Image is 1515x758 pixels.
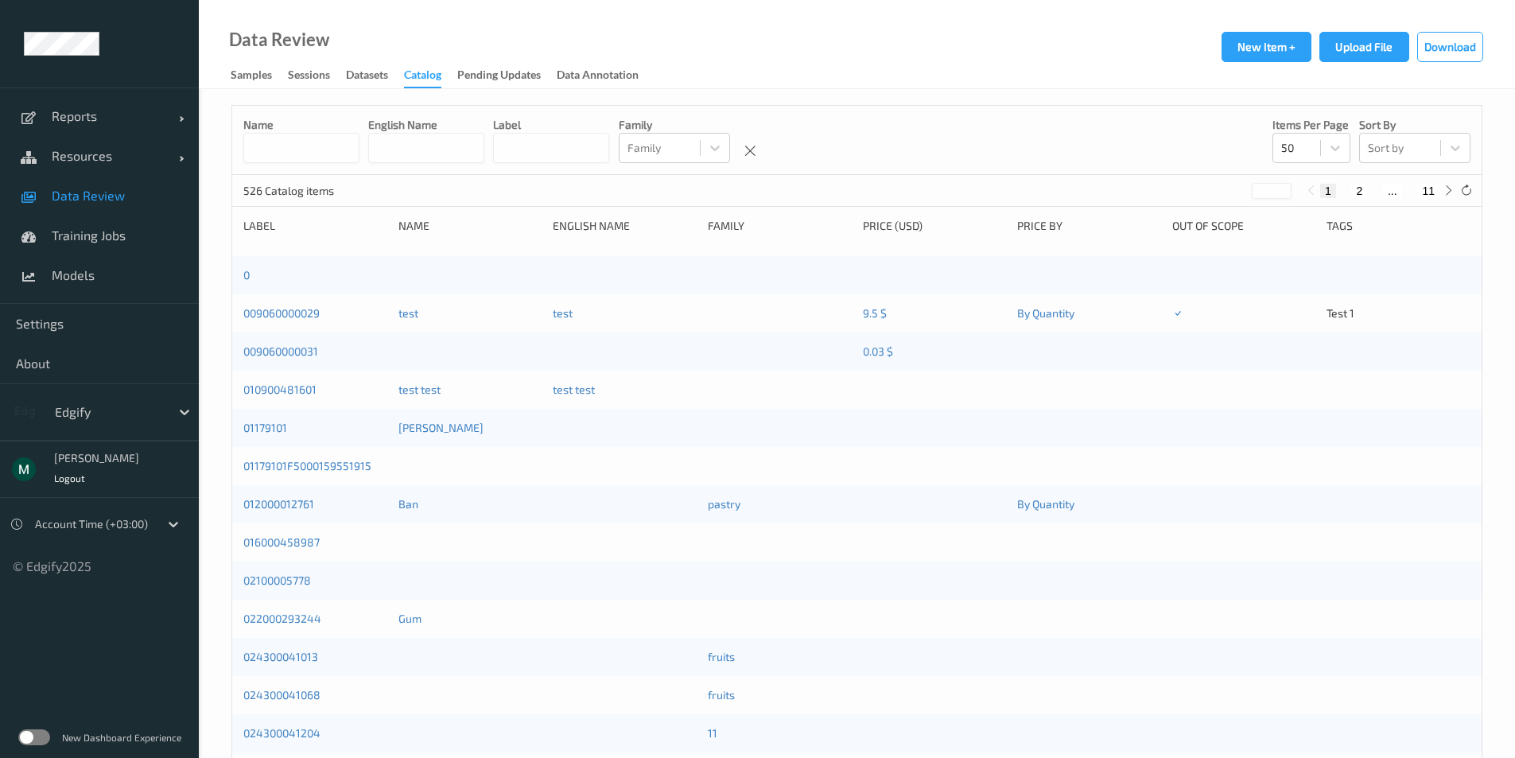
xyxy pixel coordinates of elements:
[243,497,314,511] a: 012000012761
[231,67,272,87] div: Samples
[1017,306,1074,320] a: By Quantity
[619,117,730,133] p: Family
[243,183,363,199] p: 526 Catalog items
[231,64,288,87] a: Samples
[863,218,1007,234] div: Price (USD)
[398,383,441,396] a: test test
[1327,218,1470,234] div: Tags
[398,421,484,434] a: [PERSON_NAME]
[288,64,346,87] a: Sessions
[1417,32,1483,62] button: Download
[708,218,852,234] div: Family
[243,459,371,472] a: 01179101F5000159551915
[404,64,457,88] a: Catalog
[708,497,740,511] a: pastry
[243,573,311,587] a: 02100005778
[863,344,893,358] a: 0.03 $
[243,383,317,396] a: 010900481601
[863,306,887,320] a: 9.5 $
[493,117,609,133] p: Label
[243,650,318,663] a: 024300041013
[346,67,388,87] div: Datasets
[557,67,639,87] div: Data Annotation
[243,218,387,234] div: Label
[243,268,250,282] a: 0
[398,497,418,511] a: Ban
[243,726,320,740] a: 024300041204
[1017,218,1161,234] div: Price By
[1320,184,1336,198] button: 1
[1359,117,1470,133] p: Sort by
[404,67,441,88] div: Catalog
[398,612,421,625] a: Gum
[288,67,330,87] div: Sessions
[368,117,484,133] p: English Name
[243,535,320,549] a: 016000458987
[1272,117,1350,133] p: Items per page
[553,383,595,396] a: test test
[243,306,320,320] a: 009060000029
[557,64,655,87] a: Data Annotation
[553,306,573,320] a: test
[398,306,418,320] a: test
[1319,32,1409,62] button: Upload File
[457,67,541,87] div: Pending Updates
[229,32,329,48] div: Data Review
[708,688,735,702] a: fruits
[708,726,717,740] a: 11
[243,344,318,358] a: 009060000031
[708,650,735,663] a: fruits
[457,64,557,87] a: Pending Updates
[1222,32,1311,62] button: New Item +
[243,421,287,434] a: 01179101
[1017,497,1074,511] a: By Quantity
[243,612,321,625] a: 022000293244
[243,117,359,133] p: Name
[1351,184,1367,198] button: 2
[1327,306,1354,320] span: Test 1
[1417,184,1439,198] button: 11
[1383,184,1402,198] button: ...
[243,688,320,702] a: 024300041068
[553,218,697,234] div: English Name
[398,218,542,234] div: Name
[1172,218,1316,234] div: Out of scope
[346,64,404,87] a: Datasets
